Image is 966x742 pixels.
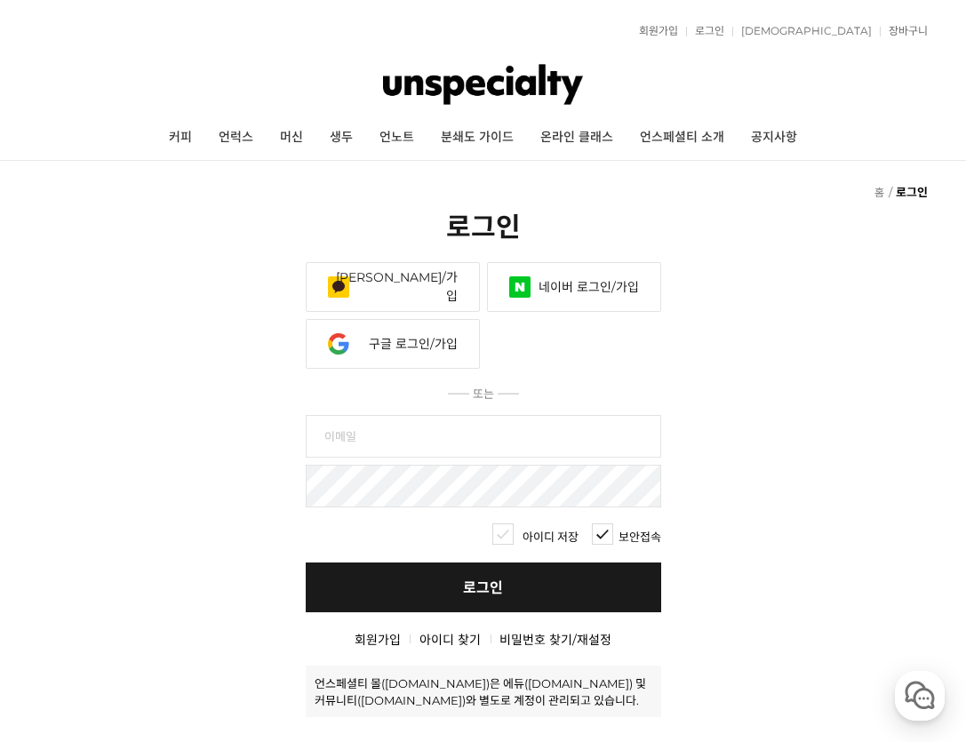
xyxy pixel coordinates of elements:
[619,528,661,545] label: 보안접속
[315,674,652,708] div: 언스페셜티 몰([DOMAIN_NAME])은 에듀([DOMAIN_NAME]) 및 커뮤니티([DOMAIN_NAME])와 별도로 계정이 관리되고 있습니다.
[732,26,872,36] a: [DEMOGRAPHIC_DATA]
[419,632,481,648] a: 아이디 찾기
[427,116,527,160] a: 분쇄도 가이드
[527,116,627,160] a: 온라인 클래스
[499,632,611,648] a: 비밀번호 찾기/재설정
[355,632,401,648] a: 회원가입
[306,415,661,458] input: 이메일
[306,262,480,312] a: [PERSON_NAME]/가입
[205,116,267,160] a: 언럭스
[523,528,579,545] label: 아이디 저장
[306,562,661,612] a: 로그인
[306,415,661,465] label: 아이디 또는 이메일
[38,205,927,244] h2: 로그인
[738,116,810,160] a: 공지사항
[306,319,480,369] a: 구글 로그인/가입
[366,116,427,160] a: 언노트
[896,185,928,199] strong: 로그인
[874,186,884,199] a: 홈
[627,116,738,160] a: 언스페셜티 소개
[383,58,583,111] img: 언스페셜티 몰
[630,26,678,36] a: 회원가입
[887,179,928,205] li: 현재 위치
[156,116,205,160] a: 커피
[267,116,316,160] a: 머신
[306,465,661,515] label: 비밀번호
[880,26,928,36] a: 장바구니
[316,116,366,160] a: 생두
[686,26,724,36] a: 로그인
[487,262,661,312] a: 네이버 로그인/가입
